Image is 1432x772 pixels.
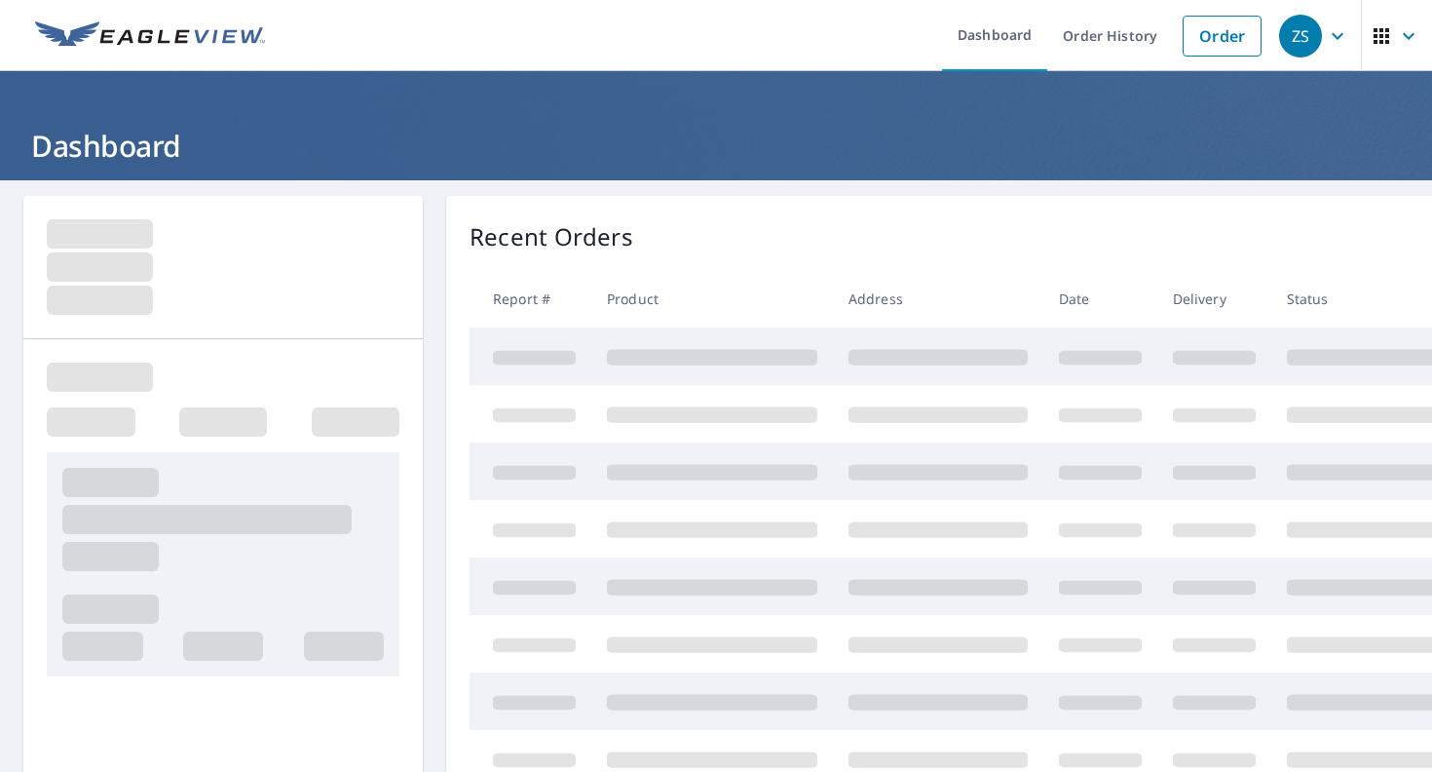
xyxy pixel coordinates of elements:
th: Product [591,270,833,328]
th: Date [1043,270,1157,328]
p: Recent Orders [470,219,633,254]
th: Address [833,270,1043,328]
a: Order [1183,16,1262,57]
th: Delivery [1157,270,1271,328]
div: ZS [1279,15,1322,58]
h1: Dashboard [23,126,1409,166]
img: EV Logo [35,21,265,51]
th: Report # [470,270,591,328]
